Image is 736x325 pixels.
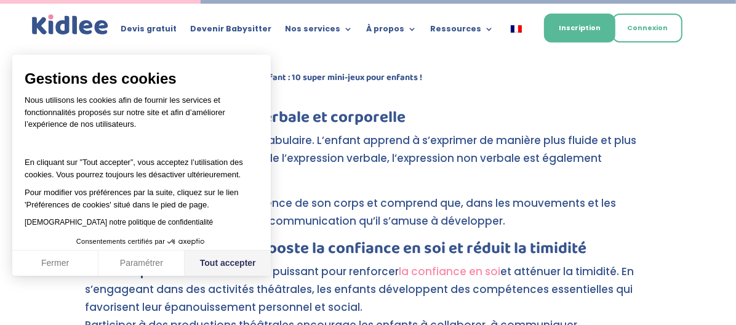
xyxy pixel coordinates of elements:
[190,25,271,38] a: Devenir Babysitter
[85,195,651,241] p: Petit à petit, l’enfant prend conscience de son corps et comprend que, dans les mouvements et les...
[430,25,494,38] a: Ressources
[142,70,422,85] strong: Premiers pas dans le théâtre enfant : 10 super mini-jeux pour enfants !
[25,187,258,211] p: Pour modifier vos préférences par la suite, cliquez sur le lien 'Préférences de cookies' situé da...
[121,25,177,38] a: Devis gratuit
[25,94,258,138] p: Nous utilisons les cookies afin de fournir les services et fonctionnalités proposés sur notre sit...
[12,251,98,276] button: Fermer
[612,14,682,42] a: Connexion
[30,12,111,38] a: Kidlee Logo
[70,234,213,250] button: Consentements certifiés par
[25,145,258,181] p: En cliquant sur ”Tout accepter”, vous acceptez l’utilisation des cookies. Vous pourrez toujours l...
[85,241,651,263] h3: Le théâtre pour enfants booste la confiance en soi et réduit la timidité
[544,14,615,42] a: Inscription
[366,25,417,38] a: À propos
[185,251,271,276] button: Tout accepter
[76,238,165,245] span: Consentements certifiés par
[25,70,258,88] span: Gestions des cookies
[285,25,353,38] a: Nos services
[85,132,651,196] p: Le théâtre permet d’enrichir le vocabulaire. L’enfant apprend à s’exprimer de manière plus fluide...
[511,25,522,33] img: Français
[98,251,185,276] button: Paramétrer
[167,223,204,260] svg: Axeptio
[30,12,111,38] img: logo_kidlee_bleu
[399,265,500,279] a: la confiance en soi
[25,218,213,227] a: [DEMOGRAPHIC_DATA] notre politique de confidentialité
